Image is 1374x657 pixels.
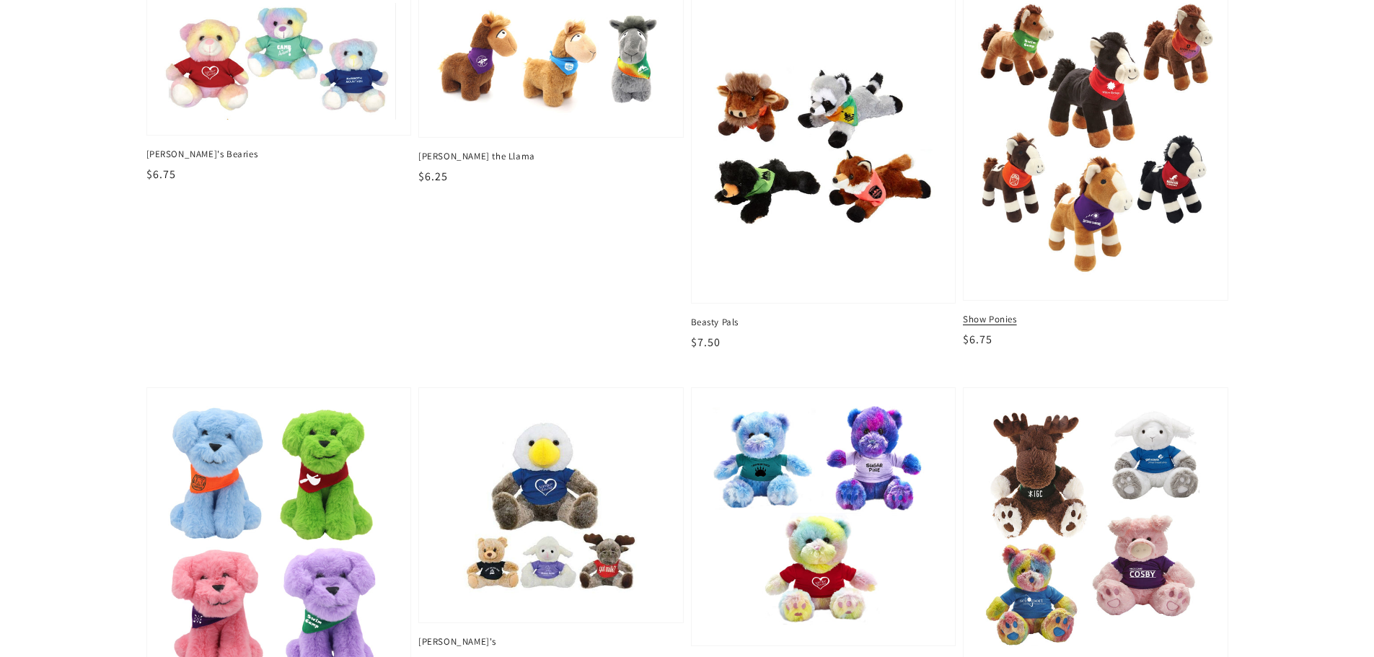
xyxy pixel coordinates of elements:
[418,635,684,648] span: [PERSON_NAME]'s
[146,167,176,182] span: $6.75
[433,402,669,608] img: Glenky's
[418,169,448,184] span: $6.25
[963,332,992,347] span: $6.75
[706,3,941,288] img: Beasty Pals
[691,335,721,350] span: $7.50
[691,316,956,329] span: Beasty Pals
[706,402,941,631] img: Tie Dye Izzy Bears
[162,3,397,120] img: Gerri's Bearies
[418,150,684,163] span: [PERSON_NAME] the Llama
[146,148,412,161] span: [PERSON_NAME]'s Bearies
[963,313,1228,326] span: Show Ponies
[433,3,669,123] img: Louie the Llama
